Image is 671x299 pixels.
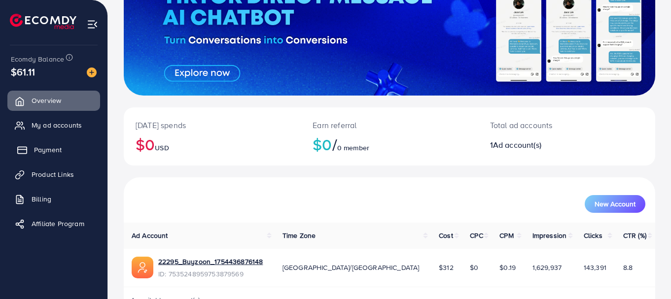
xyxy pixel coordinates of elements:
[34,145,62,155] span: Payment
[7,214,100,233] a: Affiliate Program
[493,139,541,150] span: Ad account(s)
[499,263,516,272] span: $0.19
[32,169,74,179] span: Product Links
[87,19,98,30] img: menu
[11,65,35,79] span: $61.11
[7,165,100,184] a: Product Links
[490,140,600,150] h2: 1
[32,96,61,105] span: Overview
[532,231,567,240] span: Impression
[136,135,289,154] h2: $0
[158,269,263,279] span: ID: 7535248959753879569
[313,119,466,131] p: Earn referral
[7,91,100,110] a: Overview
[313,135,466,154] h2: $0
[132,257,153,278] img: ic-ads-acc.e4c84228.svg
[155,143,169,153] span: USD
[490,119,600,131] p: Total ad accounts
[10,14,76,29] img: logo
[470,231,483,240] span: CPC
[623,263,633,272] span: 8.8
[499,231,513,240] span: CPM
[32,194,51,204] span: Billing
[32,120,82,130] span: My ad accounts
[7,189,100,209] a: Billing
[439,263,454,272] span: $312
[136,119,289,131] p: [DATE] spends
[439,231,453,240] span: Cost
[7,140,100,160] a: Payment
[283,263,420,272] span: [GEOGRAPHIC_DATA]/[GEOGRAPHIC_DATA]
[32,219,84,229] span: Affiliate Program
[584,263,606,272] span: 143,391
[584,231,602,240] span: Clicks
[623,231,646,240] span: CTR (%)
[532,263,562,272] span: 1,629,937
[283,231,316,240] span: Time Zone
[11,54,64,64] span: Ecomdy Balance
[629,255,664,292] iframe: Chat
[332,133,337,156] span: /
[132,231,168,240] span: Ad Account
[595,200,636,207] span: New Account
[337,143,369,153] span: 0 member
[7,115,100,135] a: My ad accounts
[158,257,263,266] a: 22295_Buyzoon_1754436876148
[585,195,645,213] button: New Account
[470,263,478,272] span: $0
[87,67,97,77] img: image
